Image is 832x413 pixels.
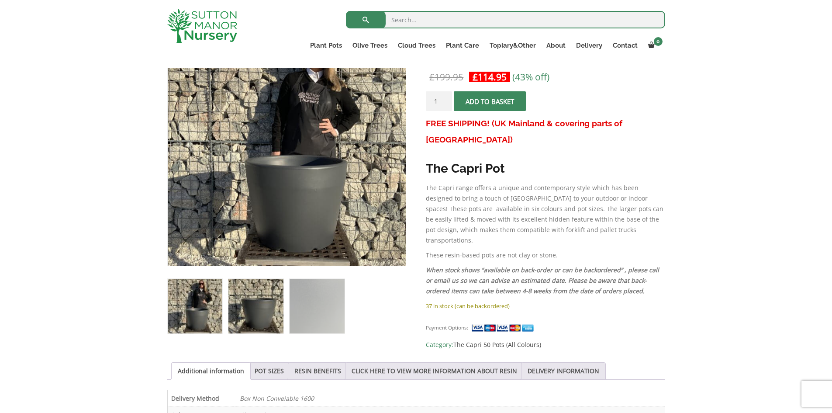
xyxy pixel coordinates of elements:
th: Delivery Method [167,390,233,406]
h3: FREE SHIPPING! (UK Mainland & covering parts of [GEOGRAPHIC_DATA]) [426,115,665,148]
a: About [541,39,571,52]
img: The Capri Pot 50 Colour Charcoal [168,279,222,333]
bdi: 114.95 [473,71,507,83]
img: logo [167,9,237,43]
a: CLICK HERE TO VIEW MORE INFORMATION ABOUT RESIN [352,363,517,379]
a: Additional information [178,363,244,379]
p: The Capri range offers a unique and contemporary style which has been designed to bring a touch o... [426,183,665,246]
a: 0 [643,39,665,52]
span: Category: [426,340,665,350]
input: Product quantity [426,91,452,111]
bdi: 199.95 [429,71,463,83]
a: POT SIZES [255,363,284,379]
span: £ [429,71,435,83]
small: Payment Options: [426,324,468,331]
p: Box Non Conveiable 1600 [240,390,658,406]
p: These resin-based pots are not clay or stone. [426,250,665,260]
a: RESIN BENEFITS [294,363,341,379]
input: Search... [346,11,665,28]
img: The Capri Pot 50 Colour Charcoal - Image 2 [228,279,283,333]
a: Contact [608,39,643,52]
strong: The Capri Pot [426,161,505,176]
span: (43% off) [512,71,549,83]
a: Topiary&Other [484,39,541,52]
a: Olive Trees [347,39,393,52]
a: DELIVERY INFORMATION [528,363,599,379]
img: The Capri Pot 50 Colour Charcoal - Image 3 [290,279,344,333]
a: Plant Care [441,39,484,52]
a: Delivery [571,39,608,52]
span: £ [473,71,478,83]
a: Cloud Trees [393,39,441,52]
img: payment supported [471,323,537,333]
p: 37 in stock (can be backordered) [426,301,665,311]
span: 0 [654,37,663,46]
a: The Capri 50 Pots (All Colours) [453,340,541,349]
em: When stock shows “available on back-order or can be backordered” , please call or email us so we ... [426,266,659,295]
button: Add to basket [454,91,526,111]
a: Plant Pots [305,39,347,52]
